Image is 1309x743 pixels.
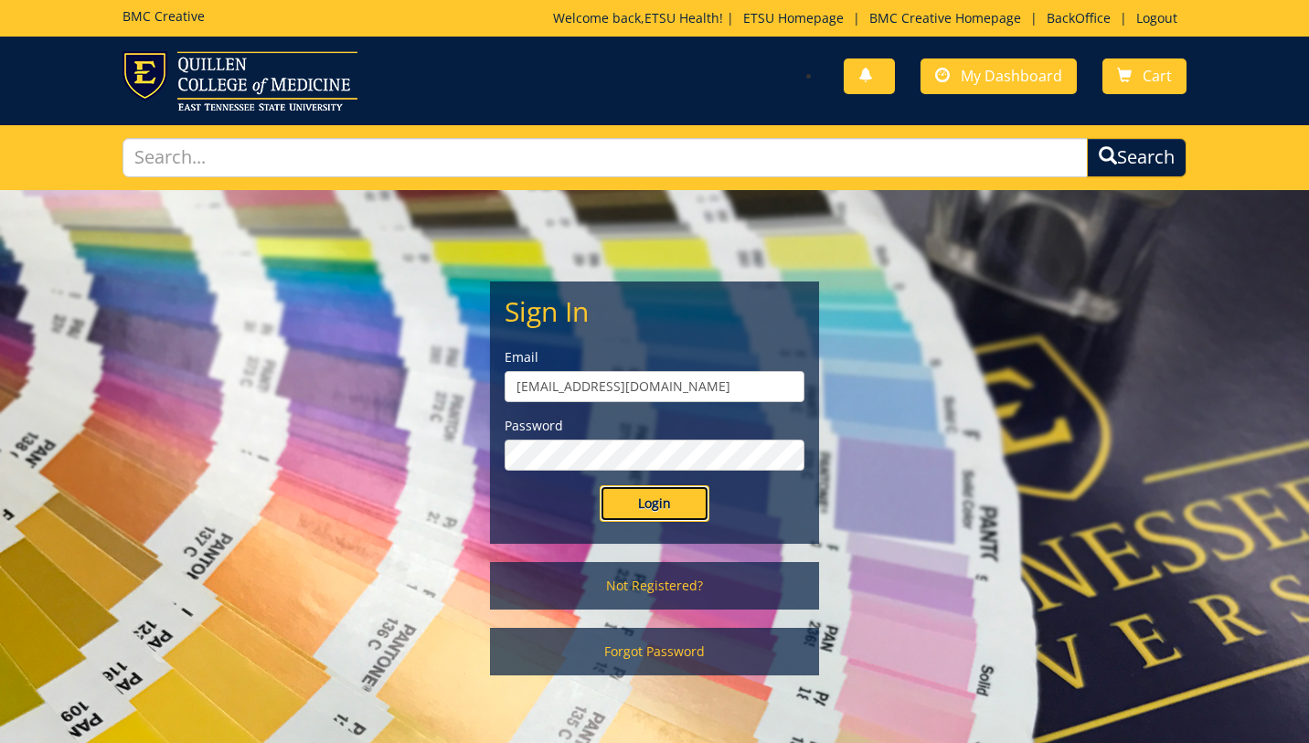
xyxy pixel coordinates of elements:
[961,66,1062,86] span: My Dashboard
[734,9,853,27] a: ETSU Homepage
[1038,9,1120,27] a: BackOffice
[122,9,205,23] h5: BMC Creative
[644,9,719,27] a: ETSU Health
[600,485,709,522] input: Login
[490,562,819,610] a: Not Registered?
[1127,9,1187,27] a: Logout
[122,51,357,111] img: ETSU logo
[1087,138,1187,177] button: Search
[553,9,1187,27] p: Welcome back, ! | | | |
[1102,58,1187,94] a: Cart
[860,9,1030,27] a: BMC Creative Homepage
[122,138,1087,177] input: Search...
[921,58,1077,94] a: My Dashboard
[1143,66,1172,86] span: Cart
[505,417,804,435] label: Password
[490,628,819,675] a: Forgot Password
[505,348,804,366] label: Email
[505,296,804,326] h2: Sign In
